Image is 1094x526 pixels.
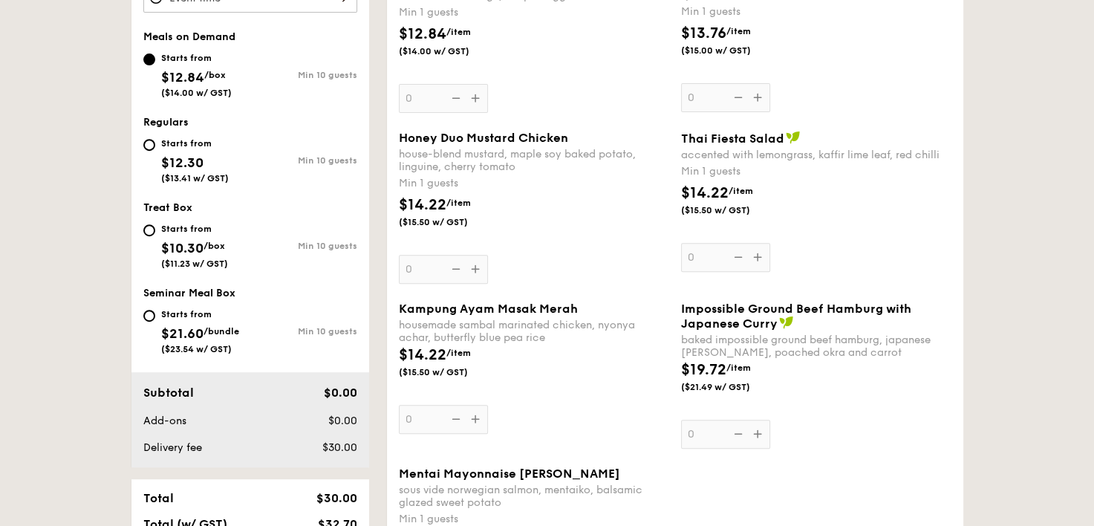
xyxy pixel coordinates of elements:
[399,366,500,378] span: ($15.50 w/ GST)
[681,334,951,359] div: baked impossible ground beef hamburg, japanese [PERSON_NAME], poached okra and carrot
[161,155,204,171] span: $12.30
[143,139,155,151] input: Starts from$12.30($13.41 w/ GST)Min 10 guests
[161,344,232,354] span: ($23.54 w/ GST)
[786,131,801,144] img: icon-vegan.f8ff3823.svg
[399,216,500,228] span: ($15.50 w/ GST)
[143,224,155,236] input: Starts from$10.30/box($11.23 w/ GST)Min 10 guests
[446,198,471,208] span: /item
[143,30,235,43] span: Meals on Demand
[681,361,726,379] span: $19.72
[399,45,500,57] span: ($14.00 w/ GST)
[250,241,357,251] div: Min 10 guests
[143,116,189,129] span: Regulars
[681,302,911,331] span: Impossible Ground Beef Hamburg with Japanese Curry
[250,70,357,80] div: Min 10 guests
[399,319,669,344] div: housemade sambal marinated chicken, nyonya achar, butterfly blue pea rice
[399,131,568,145] span: Honey Duo Mustard Chicken
[399,484,669,509] div: sous vide norwegian salmon, mentaiko, balsamic glazed sweet potato
[323,386,356,400] span: $0.00
[399,176,669,191] div: Min 1 guests
[399,148,669,173] div: house-blend mustard, maple soy baked potato, linguine, cherry tomato
[161,69,204,85] span: $12.84
[328,415,356,427] span: $0.00
[143,386,194,400] span: Subtotal
[250,326,357,337] div: Min 10 guests
[399,25,446,43] span: $12.84
[204,326,239,337] span: /bundle
[143,287,235,299] span: Seminar Meal Box
[726,363,751,373] span: /item
[726,26,751,36] span: /item
[681,149,951,161] div: accented with lemongrass, kaffir lime leaf, red chilli
[250,155,357,166] div: Min 10 guests
[446,27,471,37] span: /item
[161,137,229,149] div: Starts from
[161,223,228,235] div: Starts from
[681,25,726,42] span: $13.76
[316,491,356,505] span: $30.00
[161,308,239,320] div: Starts from
[681,381,782,393] span: ($21.49 w/ GST)
[161,88,232,98] span: ($14.00 w/ GST)
[446,348,471,358] span: /item
[729,186,753,196] span: /item
[204,241,225,251] span: /box
[161,52,232,64] div: Starts from
[399,5,669,20] div: Min 1 guests
[161,173,229,184] span: ($13.41 w/ GST)
[143,441,202,454] span: Delivery fee
[143,415,186,427] span: Add-ons
[143,53,155,65] input: Starts from$12.84/box($14.00 w/ GST)Min 10 guests
[161,325,204,342] span: $21.60
[143,310,155,322] input: Starts from$21.60/bundle($23.54 w/ GST)Min 10 guests
[399,467,620,481] span: Mentai Mayonnaise [PERSON_NAME]
[204,70,226,80] span: /box
[681,4,951,19] div: Min 1 guests
[681,184,729,202] span: $14.22
[681,204,782,216] span: ($15.50 w/ GST)
[161,240,204,256] span: $10.30
[143,201,192,214] span: Treat Box
[399,196,446,214] span: $14.22
[681,131,784,146] span: Thai Fiesta Salad
[681,45,782,56] span: ($15.00 w/ GST)
[399,346,446,364] span: $14.22
[322,441,356,454] span: $30.00
[779,316,794,329] img: icon-vegan.f8ff3823.svg
[681,164,951,179] div: Min 1 guests
[143,491,174,505] span: Total
[161,259,228,269] span: ($11.23 w/ GST)
[399,302,578,316] span: Kampung Ayam Masak Merah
